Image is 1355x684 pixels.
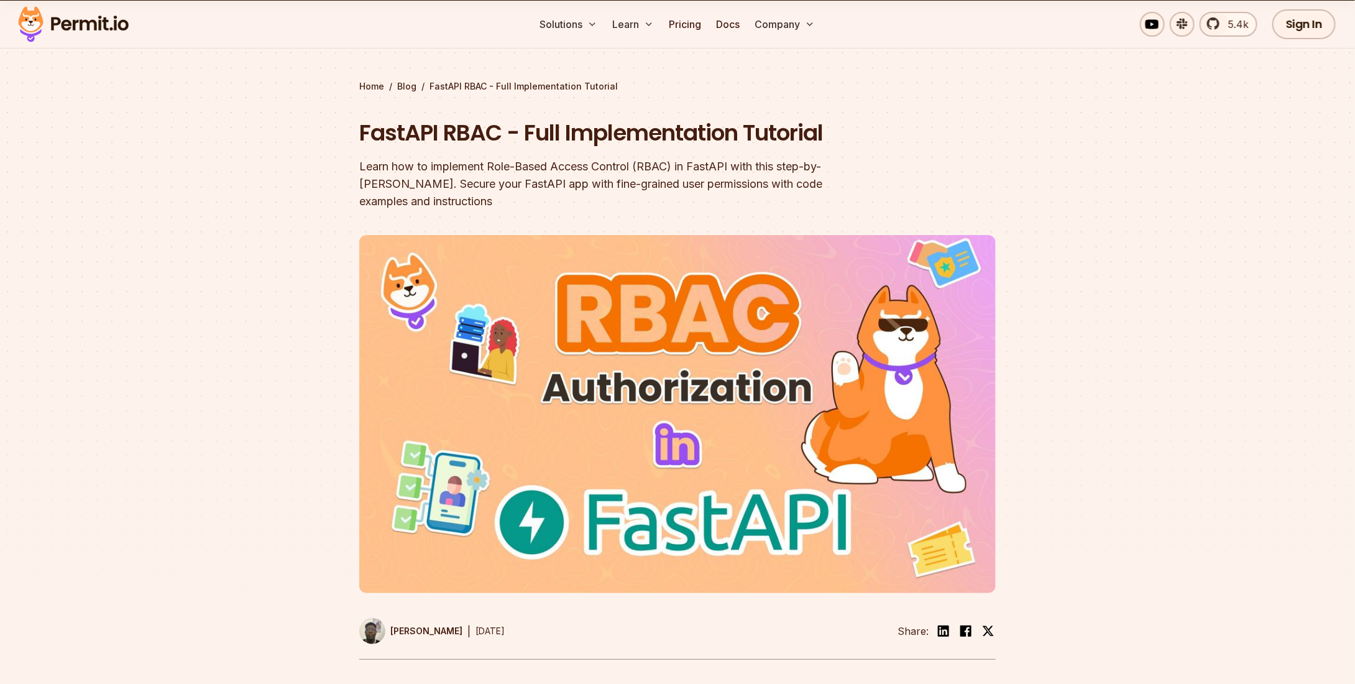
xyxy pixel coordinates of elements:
li: Share: [898,624,929,639]
a: Home [359,80,384,93]
img: facebook [958,624,973,639]
img: Permit logo [12,3,134,45]
img: Uma Victor [359,618,385,644]
a: Pricing [664,12,706,37]
a: Sign In [1272,9,1336,39]
a: Docs [711,12,745,37]
a: Blog [397,80,416,93]
span: 5.4k [1221,17,1249,32]
button: Company [750,12,820,37]
img: linkedin [936,624,951,639]
img: FastAPI RBAC - Full Implementation Tutorial [359,235,996,593]
h1: FastAPI RBAC - Full Implementation Tutorial [359,118,837,149]
p: [PERSON_NAME] [390,625,462,637]
button: Solutions [535,12,602,37]
div: | [467,624,471,639]
time: [DATE] [475,626,505,636]
div: Learn how to implement Role-Based Access Control (RBAC) in FastAPI with this step-by-[PERSON_NAME... [359,158,837,210]
img: twitter [982,625,994,637]
div: / / [359,80,996,93]
button: Learn [607,12,659,37]
a: [PERSON_NAME] [359,618,462,644]
a: 5.4k [1200,12,1257,37]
